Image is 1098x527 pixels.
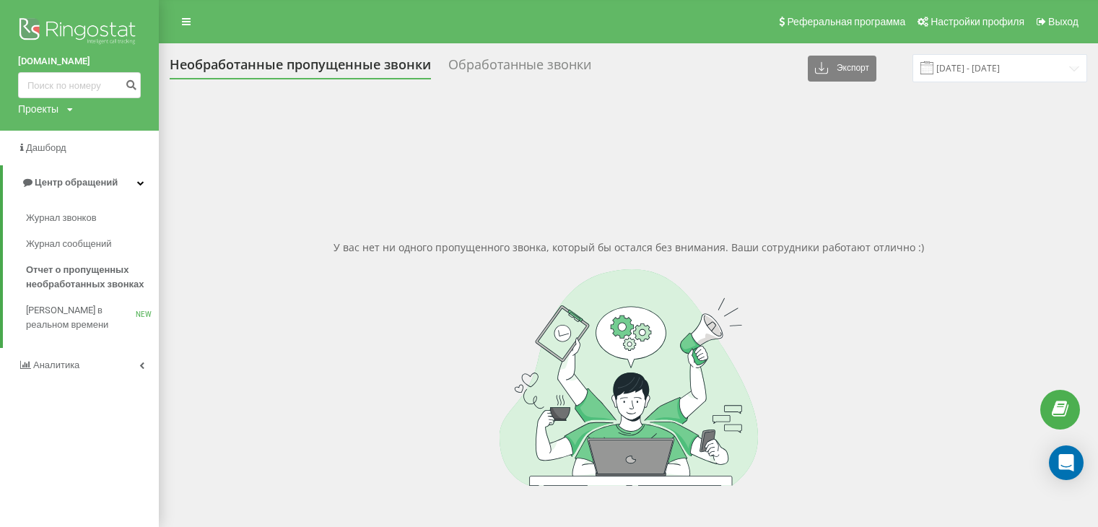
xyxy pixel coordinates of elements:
span: [PERSON_NAME] в реальном времени [26,303,136,332]
input: Поиск по номеру [18,72,141,98]
a: Журнал звонков [26,205,159,231]
span: Дашборд [26,142,66,153]
div: Обработанные звонки [448,57,591,79]
a: [DOMAIN_NAME] [18,54,141,69]
a: Отчет о пропущенных необработанных звонках [26,257,159,297]
div: Необработанные пропущенные звонки [170,57,431,79]
button: Экспорт [808,56,876,82]
img: Ringostat logo [18,14,141,51]
span: Журнал звонков [26,211,97,225]
span: Аналитика [33,360,79,370]
div: Open Intercom Messenger [1049,445,1084,480]
span: Выход [1048,16,1079,27]
a: Журнал сообщений [26,231,159,257]
span: Реферальная программа [787,16,905,27]
span: Отчет о пропущенных необработанных звонках [26,263,152,292]
div: Проекты [18,102,58,116]
span: Центр обращений [35,177,118,188]
span: Настройки профиля [931,16,1024,27]
span: Журнал сообщений [26,237,111,251]
a: Центр обращений [3,165,159,200]
a: [PERSON_NAME] в реальном времениNEW [26,297,159,338]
